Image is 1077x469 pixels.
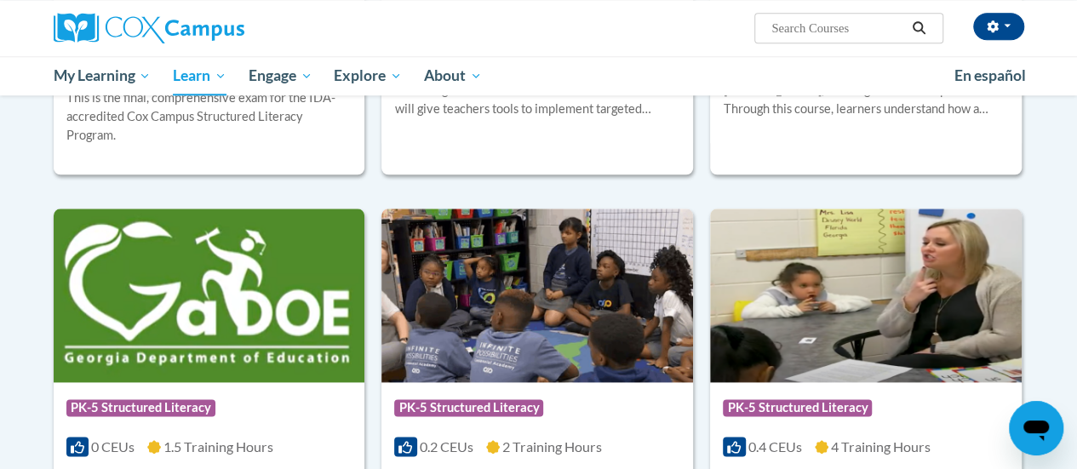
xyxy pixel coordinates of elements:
span: My Learning [53,66,151,86]
span: PK-5 Structured Literacy [723,399,872,416]
input: Search Courses [770,18,906,38]
span: 0 CEUs [91,438,135,455]
span: 0.2 CEUs [420,438,473,455]
img: Course Logo [54,209,365,382]
div: Main menu [41,56,1037,95]
span: 4 Training Hours [831,438,931,455]
span: Learn [173,66,226,86]
img: Cox Campus [54,13,244,43]
button: Account Settings [973,13,1024,40]
iframe: Button to launch messaging window [1009,401,1063,455]
span: 2 Training Hours [502,438,602,455]
a: My Learning [43,56,163,95]
a: Explore [323,56,413,95]
a: Cox Campus [54,13,360,43]
button: Search [906,18,931,38]
a: Learn [162,56,238,95]
span: 0.4 CEUs [748,438,802,455]
span: Engage [249,66,312,86]
span: En español [954,66,1026,84]
span: Explore [334,66,402,86]
img: Course Logo [381,209,693,382]
span: PK-5 Structured Literacy [394,399,543,416]
div: This is the final, comprehensive exam for the IDA-accredited Cox Campus Structured Literacy Program. [66,89,352,145]
span: About [424,66,482,86]
a: En español [943,58,1037,94]
a: Engage [238,56,324,95]
span: PK-5 Structured Literacy [66,399,215,416]
a: About [413,56,493,95]
span: 1.5 Training Hours [163,438,273,455]
img: Course Logo [710,209,1022,382]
